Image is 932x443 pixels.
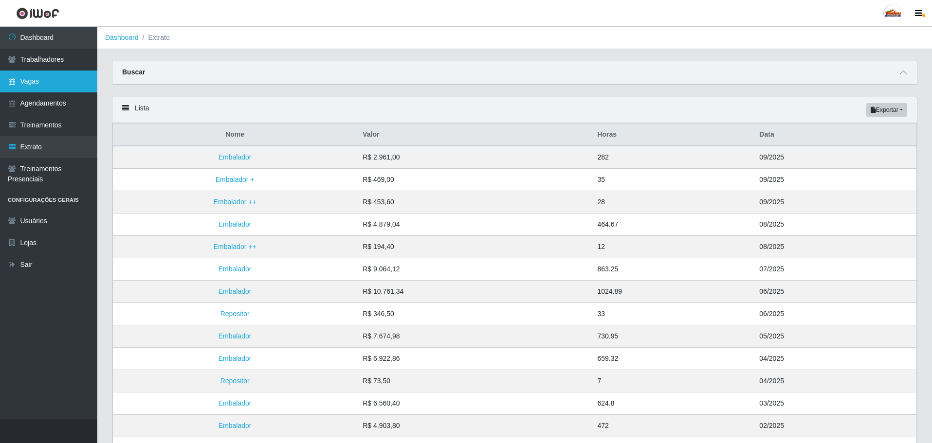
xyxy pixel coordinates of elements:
[219,332,252,340] a: Embalador
[591,236,753,258] td: 12
[216,176,255,183] a: Embalador +
[357,191,591,213] td: R$ 453,60
[357,169,591,191] td: R$ 469,00
[753,303,916,325] td: 06/2025
[357,281,591,303] td: R$ 10.761,34
[357,236,591,258] td: R$ 194,40
[591,213,753,236] td: 464.67
[591,281,753,303] td: 1024.89
[214,198,256,206] a: Embalador ++
[753,415,916,437] td: 02/2025
[753,258,916,281] td: 07/2025
[753,169,916,191] td: 09/2025
[591,348,753,370] td: 659.32
[591,392,753,415] td: 624.8
[591,124,753,146] th: Horas
[97,27,932,49] nav: breadcrumb
[753,348,916,370] td: 04/2025
[591,191,753,213] td: 28
[219,265,252,273] a: Embalador
[753,281,916,303] td: 06/2025
[591,258,753,281] td: 863.25
[357,348,591,370] td: R$ 6.922,86
[220,377,250,385] a: Repositor
[214,243,256,250] a: Embalador ++
[139,33,170,43] li: Extrato
[591,146,753,169] td: 282
[219,422,252,429] a: Embalador
[753,325,916,348] td: 05/2025
[753,213,916,236] td: 08/2025
[753,124,916,146] th: Data
[219,399,252,407] a: Embalador
[105,34,139,41] a: Dashboard
[357,370,591,392] td: R$ 73,50
[113,124,357,146] th: Nome
[16,7,59,19] img: CoreUI Logo
[591,303,753,325] td: 33
[753,392,916,415] td: 03/2025
[357,392,591,415] td: R$ 6.560,40
[753,191,916,213] td: 09/2025
[357,124,591,146] th: Valor
[219,153,252,161] a: Embalador
[112,97,917,123] div: Lista
[357,325,591,348] td: R$ 7.674,98
[753,236,916,258] td: 08/2025
[591,370,753,392] td: 7
[357,146,591,169] td: R$ 2.961,00
[357,303,591,325] td: R$ 346,50
[753,146,916,169] td: 09/2025
[753,370,916,392] td: 04/2025
[219,287,252,295] a: Embalador
[219,354,252,362] a: Embalador
[866,103,907,117] button: Exportar
[591,415,753,437] td: 472
[220,310,250,318] a: Repositor
[357,415,591,437] td: R$ 4.903,80
[122,68,145,76] strong: Buscar
[591,325,753,348] td: 730.95
[357,213,591,236] td: R$ 4.879,04
[591,169,753,191] td: 35
[219,220,252,228] a: Embalador
[357,258,591,281] td: R$ 9.064,12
